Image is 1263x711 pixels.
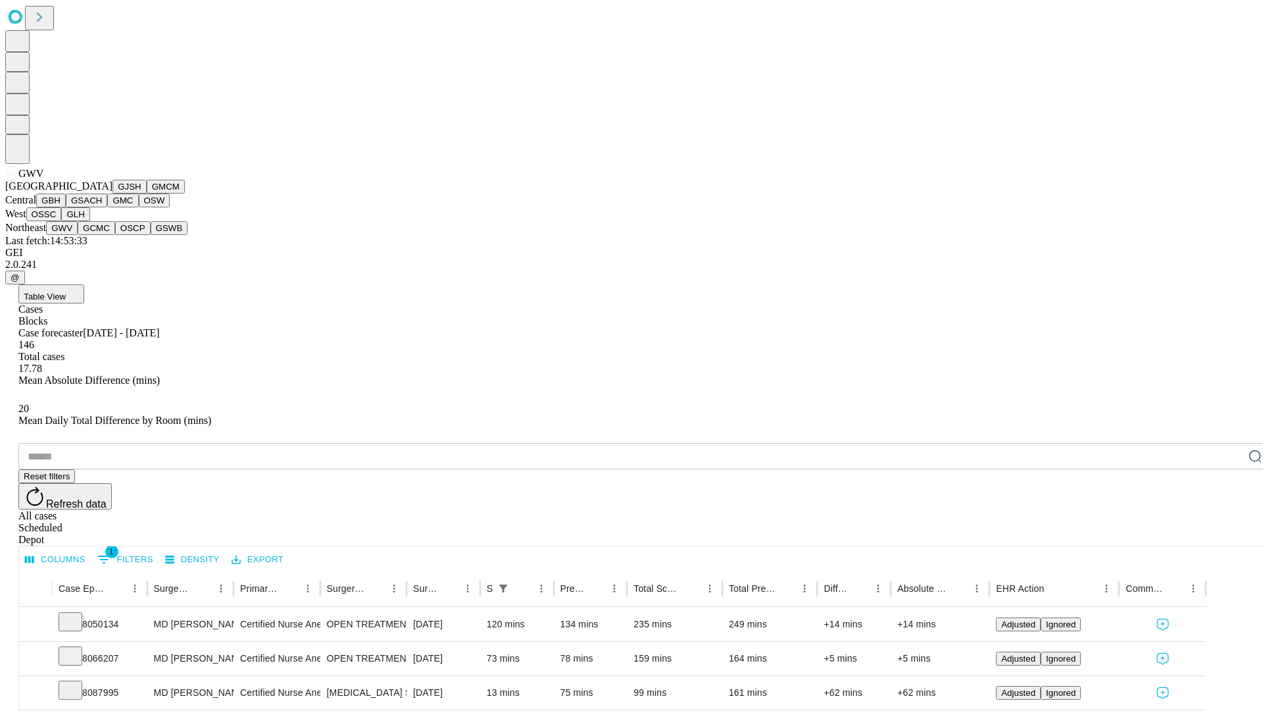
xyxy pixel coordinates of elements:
[1041,652,1081,666] button: Ignored
[949,579,968,598] button: Sort
[487,608,547,641] div: 120 mins
[18,415,211,426] span: Mean Daily Total Difference by Room (mins)
[824,642,884,675] div: +5 mins
[228,550,287,570] button: Export
[5,194,36,205] span: Central
[46,498,107,510] span: Refresh data
[112,180,147,194] button: GJSH
[701,579,719,598] button: Menu
[413,608,474,641] div: [DATE]
[605,579,624,598] button: Menu
[151,221,188,235] button: GSWB
[413,676,474,710] div: [DATE]
[5,235,87,246] span: Last fetch: 14:53:33
[587,579,605,598] button: Sort
[26,614,45,637] button: Expand
[327,642,400,675] div: OPEN TREATMENT RADIUS SHAFT FX/CLOSED RADIOULNAR [MEDICAL_DATA]
[5,247,1258,259] div: GEI
[487,642,547,675] div: 73 mins
[729,676,811,710] div: 161 mins
[162,550,223,570] button: Density
[18,403,29,414] span: 20
[193,579,212,598] button: Sort
[560,642,621,675] div: 78 mins
[115,221,151,235] button: OSCP
[61,207,89,221] button: GLH
[59,642,141,675] div: 8066207
[59,676,141,710] div: 8087995
[107,579,126,598] button: Sort
[154,583,192,594] div: Surgeon Name
[26,207,62,221] button: OSSC
[795,579,814,598] button: Menu
[18,375,160,386] span: Mean Absolute Difference (mins)
[59,608,141,641] div: 8050134
[824,583,849,594] div: Difference
[633,642,716,675] div: 159 mins
[968,579,986,598] button: Menu
[240,608,313,641] div: Certified Nurse Anesthetist
[777,579,795,598] button: Sort
[1184,579,1202,598] button: Menu
[78,221,115,235] button: GCMC
[1166,579,1184,598] button: Sort
[1001,688,1035,698] span: Adjusted
[18,327,83,338] span: Case forecaster
[66,194,107,207] button: GSACH
[240,676,313,710] div: Certified Nurse Anesthetist
[1097,579,1116,598] button: Menu
[46,221,78,235] button: GWV
[996,618,1041,631] button: Adjusted
[560,676,621,710] div: 75 mins
[18,363,42,374] span: 17.78
[440,579,458,598] button: Sort
[729,608,811,641] div: 249 mins
[560,608,621,641] div: 134 mins
[26,648,45,671] button: Expand
[996,652,1041,666] button: Adjusted
[36,194,66,207] button: GBH
[487,583,493,594] div: Scheduled In Room Duration
[1041,686,1081,700] button: Ignored
[1046,654,1076,664] span: Ignored
[869,579,887,598] button: Menu
[22,550,89,570] button: Select columns
[897,583,948,594] div: Absolute Difference
[682,579,701,598] button: Sort
[5,222,46,233] span: Northeast
[24,471,70,481] span: Reset filters
[126,579,144,598] button: Menu
[240,583,278,594] div: Primary Service
[633,583,681,594] div: Total Scheduled Duration
[18,483,112,510] button: Refresh data
[5,208,26,219] span: West
[18,351,64,362] span: Total cases
[514,579,532,598] button: Sort
[458,579,477,598] button: Menu
[154,608,227,641] div: MD [PERSON_NAME]
[1046,619,1076,629] span: Ignored
[18,339,34,350] span: 146
[327,676,400,710] div: [MEDICAL_DATA] SKIN [MEDICAL_DATA] AND MUSCLE
[83,327,159,338] span: [DATE] - [DATE]
[729,583,776,594] div: Total Predicted Duration
[897,642,983,675] div: +5 mins
[154,642,227,675] div: MD [PERSON_NAME]
[413,583,439,594] div: Surgery Date
[560,583,586,594] div: Predicted In Room Duration
[487,676,547,710] div: 13 mins
[1041,618,1081,631] button: Ignored
[18,469,75,483] button: Reset filters
[105,545,118,558] span: 1
[824,676,884,710] div: +62 mins
[5,271,25,284] button: @
[24,292,66,302] span: Table View
[1001,619,1035,629] span: Adjusted
[729,642,811,675] div: 164 mins
[5,180,112,192] span: [GEOGRAPHIC_DATA]
[633,608,716,641] div: 235 mins
[897,608,983,641] div: +14 mins
[212,579,230,598] button: Menu
[280,579,299,598] button: Sort
[154,676,227,710] div: MD [PERSON_NAME]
